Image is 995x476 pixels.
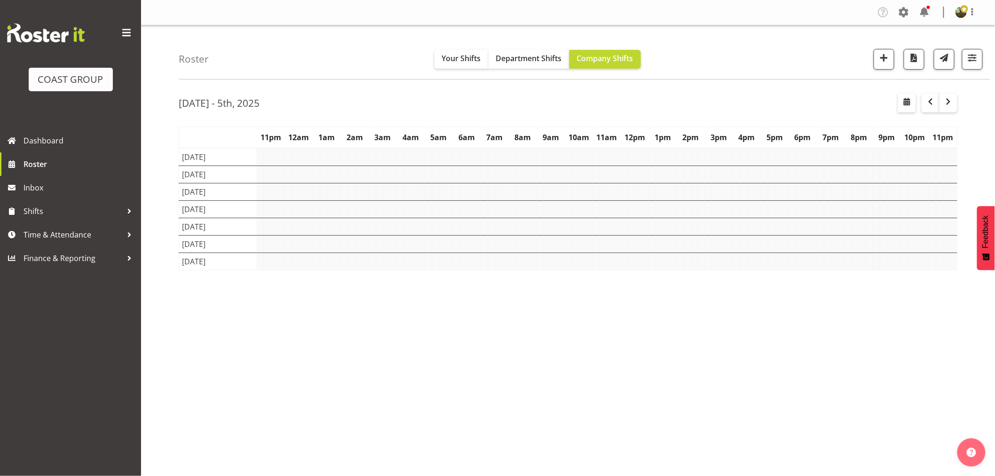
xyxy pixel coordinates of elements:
th: 7am [481,127,509,148]
div: COAST GROUP [38,72,103,87]
th: 10am [565,127,593,148]
th: 9am [537,127,565,148]
button: Department Shifts [489,50,569,69]
th: 4am [397,127,425,148]
img: filipo-iupelid4dee51ae661687a442d92e36fb44151.png [956,7,967,18]
td: [DATE] [179,183,257,200]
span: Finance & Reporting [24,251,122,265]
td: [DATE] [179,166,257,183]
button: Download a PDF of the roster according to the set date range. [904,49,924,70]
th: 8pm [845,127,873,148]
th: 5am [425,127,453,148]
h2: [DATE] - 5th, 2025 [179,97,260,109]
button: Add a new shift [874,49,894,70]
span: Shifts [24,204,122,218]
th: 1pm [649,127,677,148]
button: Filter Shifts [962,49,983,70]
span: Inbox [24,181,136,195]
span: Department Shifts [496,53,562,63]
span: Company Shifts [577,53,633,63]
td: [DATE] [179,200,257,218]
th: 11am [593,127,621,148]
th: 3pm [705,127,733,148]
img: Rosterit website logo [7,24,85,42]
th: 1am [313,127,341,148]
th: 2am [341,127,369,148]
span: Dashboard [24,134,136,148]
th: 11pm [257,127,285,148]
th: 4pm [733,127,761,148]
th: 5pm [761,127,789,148]
th: 11pm [929,127,957,148]
th: 3am [369,127,397,148]
th: 2pm [677,127,705,148]
button: Company Shifts [569,50,641,69]
th: 6am [453,127,481,148]
span: Time & Attendance [24,228,122,242]
button: Select a specific date within the roster. [898,94,916,112]
th: 8am [509,127,537,148]
td: [DATE] [179,148,257,166]
span: Feedback [982,215,990,248]
td: [DATE] [179,218,257,235]
td: [DATE] [179,235,257,253]
button: Your Shifts [434,50,489,69]
img: help-xxl-2.png [967,448,976,457]
button: Feedback - Show survey [977,206,995,270]
span: Your Shifts [442,53,481,63]
button: Send a list of all shifts for the selected filtered period to all rostered employees. [934,49,955,70]
th: 12am [285,127,313,148]
td: [DATE] [179,253,257,270]
th: 10pm [901,127,929,148]
th: 9pm [873,127,901,148]
th: 12pm [621,127,649,148]
span: Roster [24,157,136,171]
h4: Roster [179,54,209,64]
th: 6pm [789,127,817,148]
th: 7pm [817,127,845,148]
